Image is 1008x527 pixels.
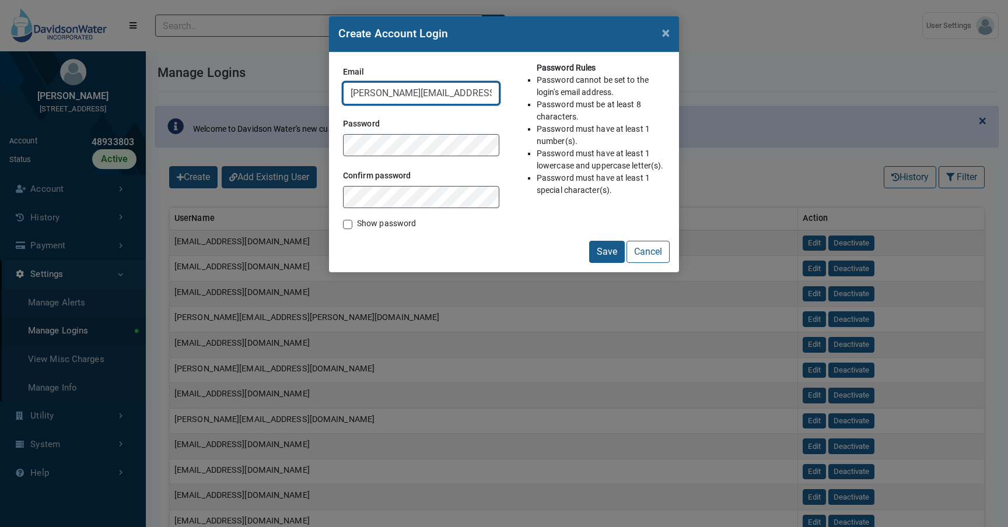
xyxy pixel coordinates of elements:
span: × [662,24,670,41]
li: Password must have at least 1 special character(s). [537,172,665,196]
button: Cancel [626,241,670,263]
label: Show password [357,217,416,230]
button: Save [589,241,625,263]
h2: Create Account Login [338,26,448,43]
li: Password must have at least 1 number(s). [537,123,665,147]
label: Password [343,114,380,134]
li: Password must have at least 1 lowercase and uppercase letter(s). [537,147,665,172]
b: Password Rules [537,63,596,72]
button: Close [653,16,679,49]
li: Password must be at least 8 characters. [537,99,665,123]
label: Confirm password [343,166,411,186]
label: Email [343,62,365,82]
li: Password cannot be set to the login's email address. [537,74,665,99]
